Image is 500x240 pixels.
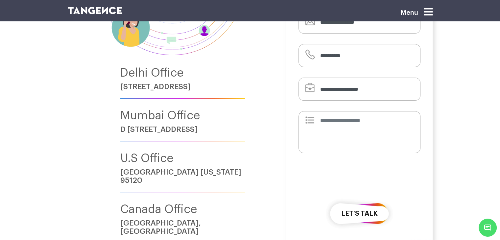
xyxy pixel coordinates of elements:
[68,7,122,14] img: logo SVG
[120,109,245,122] h4: Mumbai Office
[120,125,245,133] h6: D [STREET_ADDRESS]
[120,83,245,91] h6: [STREET_ADDRESS]
[120,152,245,165] h4: U.S Office
[120,219,245,235] h6: [GEOGRAPHIC_DATA], [GEOGRAPHIC_DATA]
[120,168,245,184] h6: [GEOGRAPHIC_DATA] [US_STATE] 95120
[120,203,245,216] h4: Canada Office
[309,164,409,189] iframe: reCAPTCHA
[479,219,497,237] span: Chat Widget
[325,195,394,232] button: let's talk
[120,66,245,79] h4: Delhi Office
